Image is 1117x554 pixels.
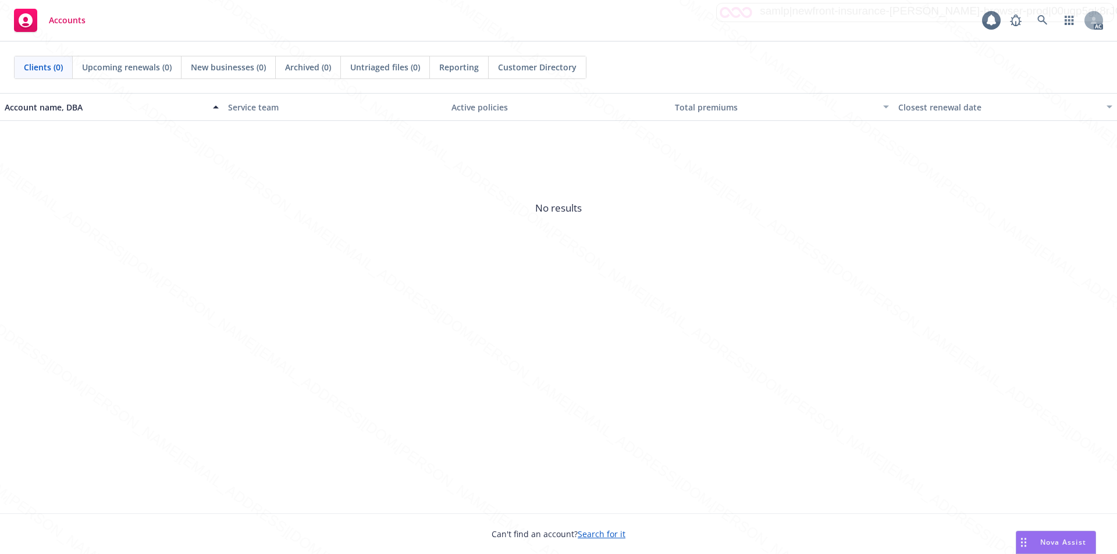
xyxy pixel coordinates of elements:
div: Closest renewal date [898,101,1100,113]
span: Customer Directory [498,61,577,73]
div: Total premiums [675,101,876,113]
span: Clients (0) [24,61,63,73]
span: Accounts [49,16,86,25]
span: Untriaged files (0) [350,61,420,73]
button: Total premiums [670,93,894,121]
span: Upcoming renewals (0) [82,61,172,73]
a: Report a Bug [1004,9,1027,32]
div: Account name, DBA [5,101,206,113]
div: Drag to move [1016,531,1031,553]
button: Active policies [447,93,670,121]
span: Nova Assist [1040,537,1086,547]
span: Archived (0) [285,61,331,73]
button: Service team [223,93,447,121]
a: Search for it [578,528,625,539]
span: Reporting [439,61,479,73]
a: Search [1031,9,1054,32]
span: New businesses (0) [191,61,266,73]
button: Closest renewal date [894,93,1117,121]
div: Service team [228,101,442,113]
div: Active policies [451,101,666,113]
a: Switch app [1058,9,1081,32]
a: Accounts [9,4,90,37]
span: Can't find an account? [492,528,625,540]
button: Nova Assist [1016,531,1096,554]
